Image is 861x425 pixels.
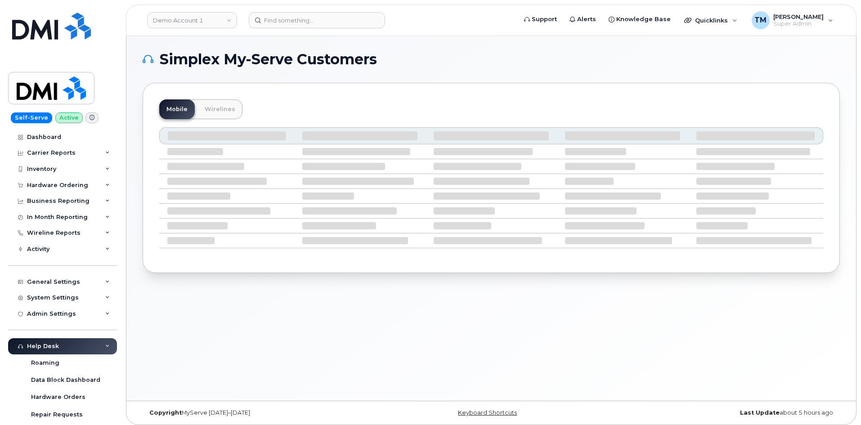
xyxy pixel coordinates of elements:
[740,409,780,416] strong: Last Update
[458,409,517,416] a: Keyboard Shortcuts
[143,409,375,416] div: MyServe [DATE]–[DATE]
[149,409,182,416] strong: Copyright
[607,409,840,416] div: about 5 hours ago
[160,53,377,66] span: Simplex My-Serve Customers
[197,99,242,119] a: Wirelines
[159,99,195,119] a: Mobile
